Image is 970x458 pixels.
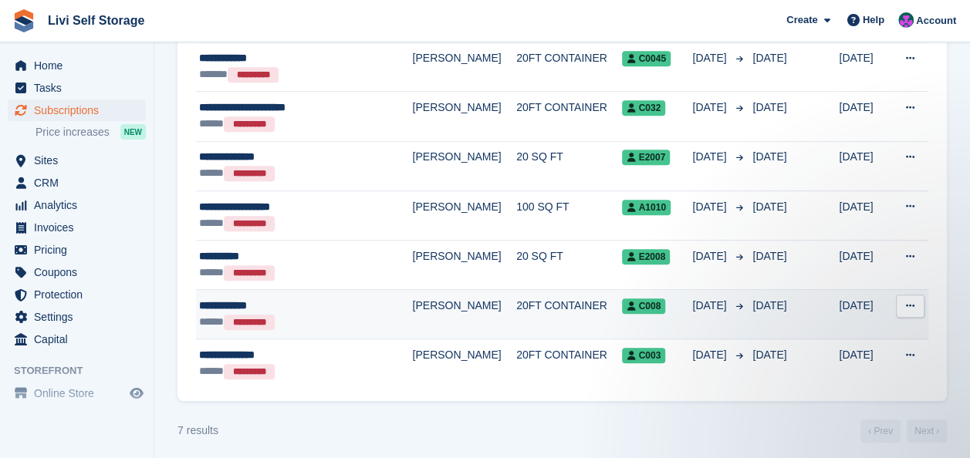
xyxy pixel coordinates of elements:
span: [DATE] [692,298,729,314]
a: Previous [860,419,901,443]
span: [DATE] [752,200,786,213]
td: 100 SQ FT [516,190,623,240]
span: [DATE] [692,149,729,165]
span: [DATE] [752,349,786,361]
td: [DATE] [839,141,891,190]
td: [DATE] [839,339,891,389]
span: [DATE] [692,248,729,264]
span: Capital [34,328,127,350]
a: Price increases NEW [35,123,146,140]
a: menu [8,261,146,283]
td: 20FT CONTAINER [516,339,623,389]
a: menu [8,99,146,121]
span: C003 [622,348,665,363]
div: NEW [120,124,146,140]
span: C0045 [622,51,670,66]
span: Settings [34,306,127,328]
td: [DATE] [839,190,891,240]
td: [PERSON_NAME] [412,141,516,190]
a: menu [8,172,146,194]
td: [DATE] [839,290,891,339]
span: Account [916,13,956,29]
a: Preview store [127,384,146,402]
img: stora-icon-8386f47178a22dfd0bd8f6a31ec36ba5ce8667c1dd55bd0f319d3a0aa187defe.svg [12,9,35,32]
span: [DATE] [692,347,729,363]
span: [DATE] [692,99,729,116]
span: [DATE] [752,150,786,163]
span: Tasks [34,77,127,99]
a: menu [8,284,146,305]
td: [DATE] [839,92,891,141]
span: [DATE] [692,199,729,215]
a: Next [907,419,947,443]
span: C032 [622,100,665,116]
span: Sites [34,150,127,171]
span: [DATE] [752,250,786,262]
td: [PERSON_NAME] [412,42,516,92]
span: Pricing [34,239,127,261]
a: menu [8,306,146,328]
span: [DATE] [752,101,786,113]
span: Price increases [35,125,110,140]
a: menu [8,217,146,238]
a: menu [8,239,146,261]
span: CRM [34,172,127,194]
td: [PERSON_NAME] [412,339,516,389]
td: 20 SQ FT [516,240,623,289]
a: menu [8,194,146,216]
a: menu [8,382,146,404]
span: Online Store [34,382,127,404]
td: [DATE] [839,42,891,92]
td: [DATE] [839,240,891,289]
span: Subscriptions [34,99,127,121]
span: C008 [622,298,665,314]
a: Livi Self Storage [42,8,150,33]
span: [DATE] [692,50,729,66]
span: E2008 [622,249,670,264]
span: Analytics [34,194,127,216]
td: 20FT CONTAINER [516,290,623,339]
td: [PERSON_NAME] [412,92,516,141]
span: Coupons [34,261,127,283]
span: E2007 [622,150,670,165]
span: Help [863,12,884,28]
img: Graham Cameron [898,12,914,28]
a: menu [8,55,146,76]
span: Protection [34,284,127,305]
span: [DATE] [752,299,786,312]
a: menu [8,77,146,99]
td: [PERSON_NAME] [412,240,516,289]
nav: Page [857,419,950,443]
span: Create [786,12,817,28]
td: 20FT CONTAINER [516,42,623,92]
span: Storefront [14,363,154,379]
span: Invoices [34,217,127,238]
a: menu [8,150,146,171]
td: [PERSON_NAME] [412,190,516,240]
a: menu [8,328,146,350]
td: 20FT CONTAINER [516,92,623,141]
span: Home [34,55,127,76]
div: 7 results [177,423,218,439]
td: [PERSON_NAME] [412,290,516,339]
span: A1010 [622,200,670,215]
td: 20 SQ FT [516,141,623,190]
span: [DATE] [752,52,786,64]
